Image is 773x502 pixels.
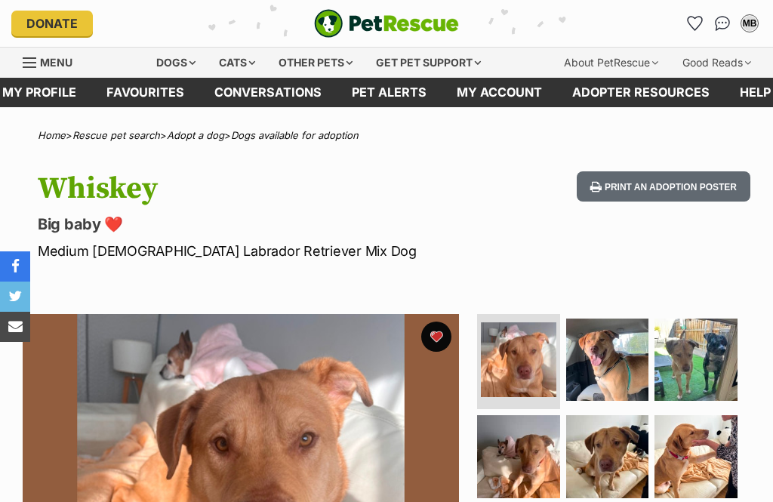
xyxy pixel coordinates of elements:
a: Menu [23,48,83,75]
a: Adopt a dog [167,129,224,141]
img: Photo of Whiskey [566,415,649,498]
a: Rescue pet search [72,129,160,141]
div: Get pet support [365,48,491,78]
button: My account [738,11,762,35]
p: Medium [DEMOGRAPHIC_DATA] Labrador Retriever Mix Dog [38,241,474,261]
div: About PetRescue [553,48,669,78]
div: Good Reads [672,48,762,78]
img: Photo of Whiskey [481,322,556,398]
div: Cats [208,48,266,78]
a: Donate [11,11,93,36]
button: favourite [421,322,451,352]
ul: Account quick links [683,11,762,35]
h1: Whiskey [38,171,474,206]
a: Favourites [91,78,199,107]
a: Favourites [683,11,707,35]
img: Photo of Whiskey [566,319,649,402]
div: Other pets [268,48,363,78]
button: Print an adoption poster [577,171,750,202]
a: Dogs available for adoption [231,129,359,141]
img: chat-41dd97257d64d25036548639549fe6c8038ab92f7586957e7f3b1b290dea8141.svg [715,16,731,31]
a: Home [38,129,66,141]
div: Dogs [146,48,206,78]
div: MB [742,16,757,31]
a: conversations [199,78,337,107]
a: Conversations [710,11,735,35]
span: Menu [40,56,72,69]
img: Photo of Whiskey [654,319,738,402]
img: logo-e224e6f780fb5917bec1dbf3a21bbac754714ae5b6737aabdf751b685950b380.svg [314,9,459,38]
a: Adopter resources [557,78,725,107]
p: Big baby ❤️ [38,214,474,235]
img: Photo of Whiskey [477,415,560,498]
a: Pet alerts [337,78,442,107]
a: PetRescue [314,9,459,38]
img: Photo of Whiskey [654,415,738,498]
a: My account [442,78,557,107]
